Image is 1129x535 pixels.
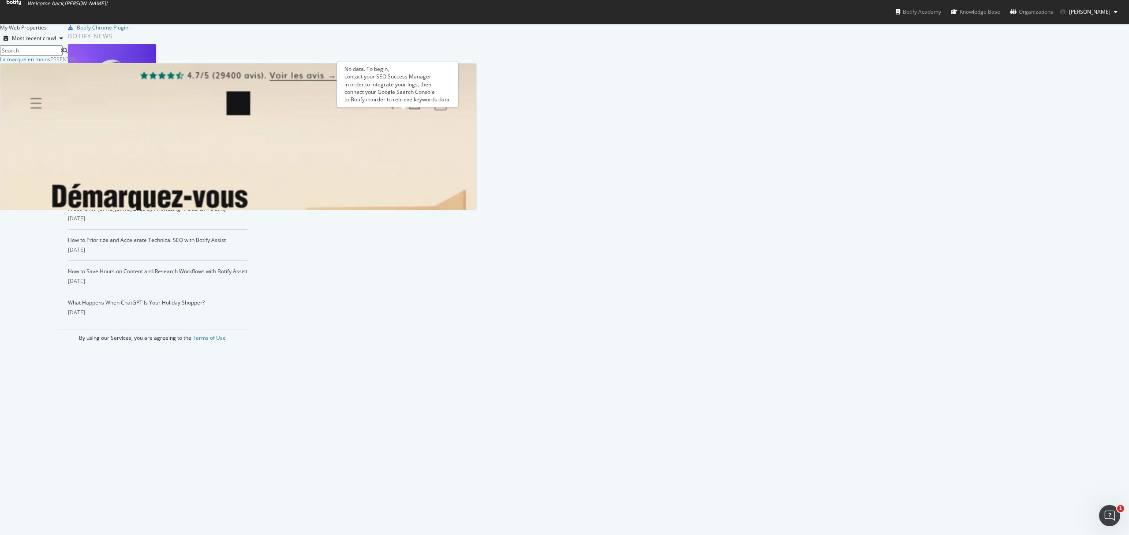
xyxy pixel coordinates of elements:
div: connect your Google Search Console [344,88,451,96]
div: By using our Services, you are agreeing to the [57,330,247,342]
div: [DATE] [68,308,247,316]
span: Jérémy SILBERSTEIN [1069,8,1110,15]
a: What Happens When ChatGPT Is Your Holiday Shopper? [68,299,205,306]
a: How to Prioritize and Accelerate Technical SEO with Botify Assist [68,236,226,244]
div: Botify Academy [896,7,941,16]
iframe: Intercom live chat [1099,505,1120,526]
a: Terms of Use [193,334,226,342]
img: Why You Need an AI Bot Governance Plan (and How to Build One) [68,44,156,104]
div: Most recent crawl [12,36,56,41]
button: [PERSON_NAME] [1053,5,1125,19]
div: Knowledge Base [951,7,1000,16]
div: Essential [50,56,77,63]
div: [DATE] [68,215,247,223]
div: [DATE] [68,246,247,254]
div: Botify news [68,31,247,41]
div: [DATE] [68,277,247,285]
div: No data. To begin, in order to integrate your logs, then to Botify in order to retrieve keywords ... [344,66,451,104]
a: Botify Chrome Plugin [68,24,128,31]
div: Organizations [1010,7,1053,16]
a: How to Save Hours on Content and Research Workflows with Botify Assist [68,267,247,275]
span: 1 [1117,505,1124,512]
div: Botify Chrome Plugin [77,24,128,31]
div: contact your SEO Success Manager [344,73,451,81]
img: lamarqueenmoins.fr [0,63,476,444]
